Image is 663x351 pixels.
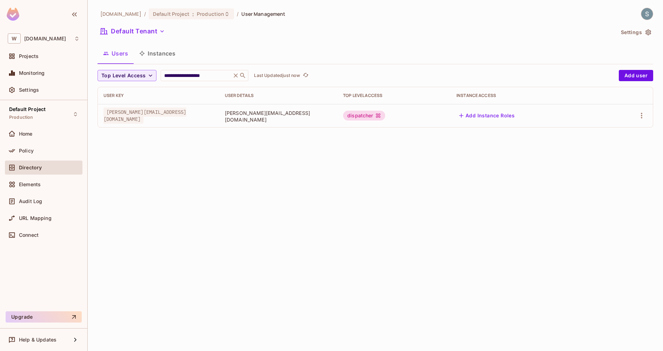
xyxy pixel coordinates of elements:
[19,148,34,154] span: Policy
[103,108,186,124] span: [PERSON_NAME][EMAIL_ADDRESS][DOMAIN_NAME]
[343,93,445,98] div: Top Level Access
[19,232,39,238] span: Connect
[303,72,309,79] span: refresh
[19,337,56,343] span: Help & Updates
[9,106,46,112] span: Default Project
[103,93,214,98] div: User Key
[24,36,66,41] span: Workspace: withpronto.com
[98,26,168,37] button: Default Tenant
[619,70,653,81] button: Add user
[100,11,141,17] span: the active workspace
[19,182,41,187] span: Elements
[134,45,181,62] button: Instances
[101,71,146,80] span: Top Level Access
[8,33,21,44] span: W
[19,70,45,76] span: Monitoring
[618,27,653,38] button: Settings
[197,11,224,17] span: Production
[456,110,517,121] button: Add Instance Roles
[300,71,310,80] span: Click to refresh data
[641,8,653,20] img: Shekhar Tyagi
[456,93,600,98] div: Instance Access
[192,11,194,17] span: :
[9,115,33,120] span: Production
[19,131,33,137] span: Home
[6,311,82,323] button: Upgrade
[19,215,52,221] span: URL Mapping
[343,111,385,121] div: dispatcher
[7,8,19,21] img: SReyMgAAAABJRU5ErkJggg==
[153,11,189,17] span: Default Project
[241,11,285,17] span: User Management
[19,53,39,59] span: Projects
[19,87,39,93] span: Settings
[254,73,300,78] p: Last Updated just now
[19,165,42,170] span: Directory
[237,11,239,17] li: /
[98,70,156,81] button: Top Level Access
[98,45,134,62] button: Users
[301,71,310,80] button: refresh
[144,11,146,17] li: /
[225,93,332,98] div: User Details
[225,110,332,123] span: [PERSON_NAME][EMAIL_ADDRESS][DOMAIN_NAME]
[19,199,42,204] span: Audit Log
